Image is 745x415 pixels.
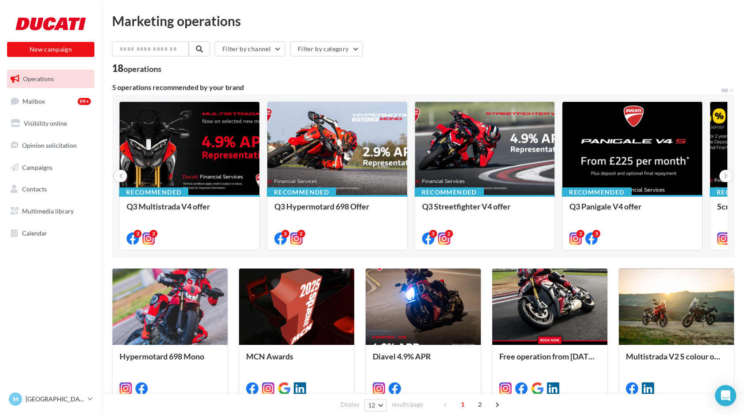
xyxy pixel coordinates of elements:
[22,97,45,105] span: Mailbox
[127,202,252,220] div: Q3 Multistrada V4 offer
[78,98,91,105] div: 99+
[24,120,67,127] span: Visibility online
[473,397,487,411] span: 2
[274,202,400,220] div: Q3 Hypermotard 698 Offer
[499,352,600,370] div: Free operation from [DATE] 14:42
[5,202,96,221] a: Multimedia library
[246,352,347,370] div: MCN Awards
[26,395,84,404] p: [GEOGRAPHIC_DATA]
[297,230,305,238] div: 2
[569,202,695,220] div: Q3 Panigale V4 offer
[134,230,142,238] div: 3
[341,400,359,409] span: Display
[13,395,19,404] span: M
[5,114,96,133] a: Visibility online
[22,185,47,193] span: Contacts
[422,202,548,220] div: Q3 Streetfighter V4 offer
[715,385,736,406] div: Open Intercom Messenger
[368,402,376,409] span: 12
[5,180,96,198] a: Contacts
[22,142,77,149] span: Opinion solicitation
[429,230,437,238] div: 3
[5,224,96,243] a: Calendar
[215,41,285,56] button: Filter by channel
[592,230,600,238] div: 3
[22,207,74,215] span: Multimedia library
[119,187,188,197] div: Recommended
[22,163,52,171] span: Campaigns
[5,136,96,155] a: Opinion solicitation
[267,187,336,197] div: Recommended
[445,230,453,238] div: 2
[281,230,289,238] div: 3
[562,187,631,197] div: Recommended
[23,75,54,82] span: Operations
[124,65,161,73] div: operations
[120,352,221,370] div: Hypermotard 698 Mono
[373,352,474,370] div: Diavel 4.9% APR
[456,397,470,411] span: 1
[392,400,423,409] span: results/page
[626,352,727,370] div: Multistrada V2 S colour options
[112,84,720,91] div: 5 operations recommended by your brand
[5,92,96,111] a: Mailbox99+
[112,64,161,73] div: 18
[290,41,363,56] button: Filter by category
[22,229,47,237] span: Calendar
[415,187,484,197] div: Recommended
[5,158,96,177] a: Campaigns
[7,391,94,408] a: M [GEOGRAPHIC_DATA]
[7,42,94,57] button: New campaign
[577,230,584,238] div: 2
[364,399,387,411] button: 12
[150,230,157,238] div: 2
[5,70,96,88] a: Operations
[112,14,734,27] div: Marketing operations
